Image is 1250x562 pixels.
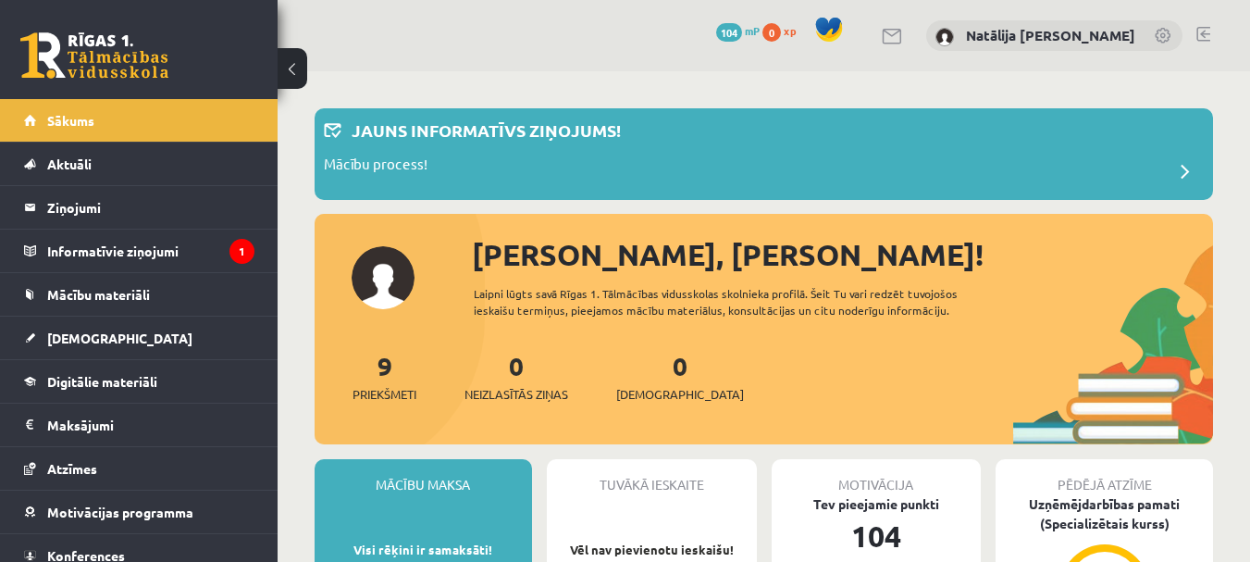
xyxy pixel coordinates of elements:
div: Tuvākā ieskaite [547,459,757,494]
div: Motivācija [772,459,982,494]
span: Priekšmeti [353,385,416,404]
a: 0 xp [762,23,805,38]
p: Jauns informatīvs ziņojums! [352,118,621,143]
legend: Informatīvie ziņojumi [47,230,254,272]
div: Pēdējā atzīme [996,459,1213,494]
a: Aktuāli [24,143,254,185]
p: Visi rēķini ir samaksāti! [324,541,523,559]
span: mP [745,23,760,38]
span: Motivācijas programma [47,504,193,520]
a: 0[DEMOGRAPHIC_DATA] [616,349,744,404]
span: xp [784,23,796,38]
span: Sākums [47,112,94,129]
div: Mācību maksa [315,459,532,494]
a: Natālija [PERSON_NAME] [966,26,1135,44]
a: Sākums [24,99,254,142]
span: Mācību materiāli [47,286,150,303]
div: Laipni lūgts savā Rīgas 1. Tālmācības vidusskolas skolnieka profilā. Šeit Tu vari redzēt tuvojošo... [474,285,1013,318]
legend: Maksājumi [47,404,254,446]
img: Natālija Kate Dinsberga [935,28,954,46]
p: Mācību process! [324,154,427,180]
span: Aktuāli [47,156,92,172]
a: Maksājumi [24,404,254,446]
a: Motivācijas programma [24,491,254,533]
i: 1 [229,239,254,264]
a: 9Priekšmeti [353,349,416,404]
a: Informatīvie ziņojumi1 [24,230,254,272]
a: [DEMOGRAPHIC_DATA] [24,317,254,359]
span: Neizlasītās ziņas [464,385,568,404]
a: 0Neizlasītās ziņas [464,349,568,404]
div: Uzņēmējdarbības pamati (Specializētais kurss) [996,494,1213,533]
span: 104 [716,23,742,42]
span: Digitālie materiāli [47,373,157,390]
div: 104 [772,514,982,558]
a: Digitālie materiāli [24,360,254,403]
a: Atzīmes [24,447,254,490]
span: [DEMOGRAPHIC_DATA] [616,385,744,404]
p: Vēl nav pievienotu ieskaišu! [556,541,748,559]
span: 0 [762,23,781,42]
a: Rīgas 1. Tālmācības vidusskola [20,32,168,79]
a: Ziņojumi [24,186,254,229]
span: [DEMOGRAPHIC_DATA] [47,330,192,346]
a: Jauns informatīvs ziņojums! Mācību process! [324,118,1204,191]
legend: Ziņojumi [47,186,254,229]
a: 104 mP [716,23,760,38]
span: Atzīmes [47,460,97,477]
a: Mācību materiāli [24,273,254,316]
div: Tev pieejamie punkti [772,494,982,514]
div: [PERSON_NAME], [PERSON_NAME]! [472,232,1213,277]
